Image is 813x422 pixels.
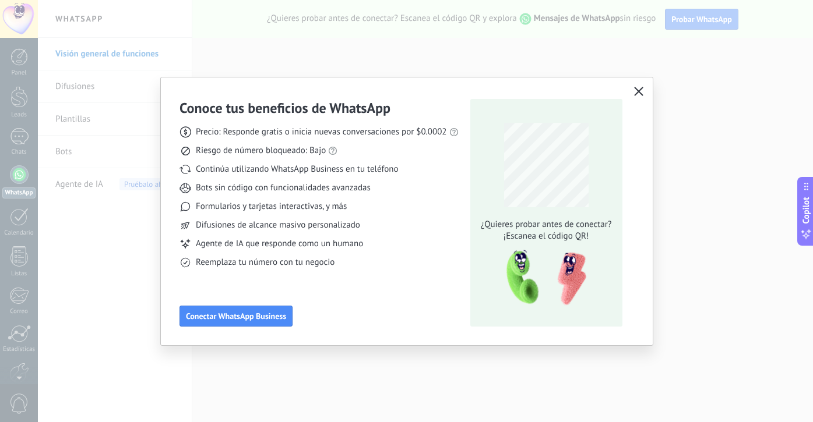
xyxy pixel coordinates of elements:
span: Precio: Responde gratis o inicia nuevas conversaciones por $0.0002 [196,126,447,138]
img: qr-pic-1x.png [497,247,589,309]
span: Formularios y tarjetas interactivas, y más [196,201,347,212]
span: ¡Escanea el código QR! [477,230,615,242]
span: ¿Quieres probar antes de conectar? [477,219,615,230]
span: Bots sin código con funcionalidades avanzadas [196,182,371,194]
h3: Conoce tus beneficios de WhatsApp [180,99,390,117]
span: Reemplaza tu número con tu negocio [196,257,335,268]
span: Copilot [800,197,812,224]
span: Agente de IA que responde como un humano [196,238,363,250]
span: Difusiones de alcance masivo personalizado [196,219,360,231]
span: Riesgo de número bloqueado: Bajo [196,145,326,157]
button: Conectar WhatsApp Business [180,306,293,327]
span: Conectar WhatsApp Business [186,312,286,320]
span: Continúa utilizando WhatsApp Business en tu teléfono [196,164,398,175]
